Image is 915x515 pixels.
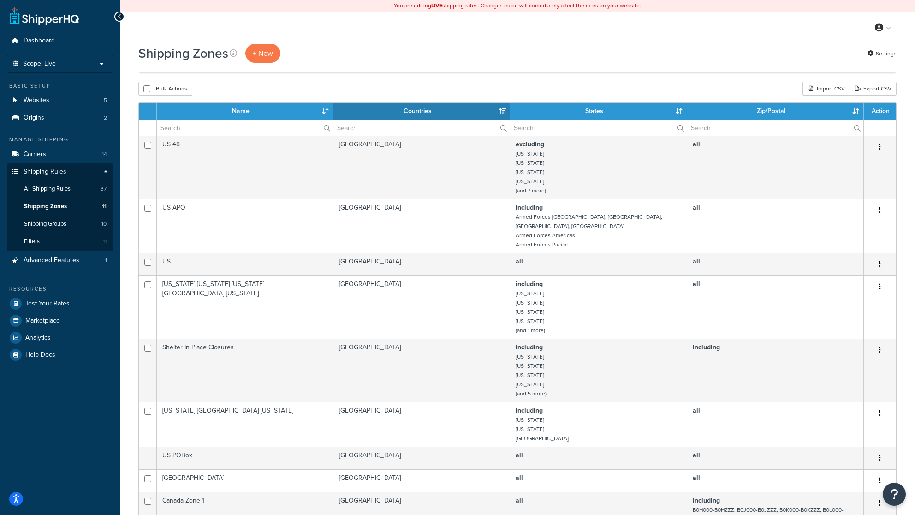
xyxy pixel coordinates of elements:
[157,199,333,253] td: US APO
[7,163,113,251] li: Shipping Rules
[7,82,113,90] div: Basic Setup
[7,180,113,198] li: All Shipping Rules
[24,114,44,122] span: Origins
[25,317,60,325] span: Marketplace
[516,186,546,195] small: (and 7 more)
[516,308,544,316] small: [US_STATE]
[516,168,544,176] small: [US_STATE]
[516,380,544,389] small: [US_STATE]
[693,139,700,149] b: all
[25,334,51,342] span: Analytics
[24,185,71,193] span: All Shipping Rules
[516,371,544,379] small: [US_STATE]
[516,299,544,307] small: [US_STATE]
[7,252,113,269] li: Advanced Features
[516,353,544,361] small: [US_STATE]
[7,146,113,163] a: Carriers 14
[104,114,107,122] span: 2
[105,257,107,264] span: 1
[7,252,113,269] a: Advanced Features 1
[7,198,113,215] a: Shipping Zones 11
[516,326,545,335] small: (and 1 more)
[7,92,113,109] li: Websites
[516,213,662,230] small: Armed Forces [GEOGRAPHIC_DATA], [GEOGRAPHIC_DATA], [GEOGRAPHIC_DATA], [GEOGRAPHIC_DATA]
[693,406,700,415] b: all
[7,109,113,126] li: Origins
[157,469,333,492] td: [GEOGRAPHIC_DATA]
[510,120,686,136] input: Search
[157,120,333,136] input: Search
[516,362,544,370] small: [US_STATE]
[864,103,896,120] th: Action
[333,199,510,253] td: [GEOGRAPHIC_DATA]
[883,483,906,506] button: Open Resource Center
[7,163,113,180] a: Shipping Rules
[7,32,113,49] a: Dashboard
[245,44,280,63] a: + New
[7,216,113,233] li: Shipping Groups
[7,136,113,144] div: Manage Shipping
[693,279,700,289] b: all
[333,253,510,275] td: [GEOGRAPHIC_DATA]
[7,329,113,346] a: Analytics
[157,275,333,339] td: [US_STATE] [US_STATE] [US_STATE] [GEOGRAPHIC_DATA] [US_STATE]
[24,168,66,176] span: Shipping Rules
[516,450,523,460] b: all
[157,339,333,402] td: Shelter In Place Closures
[516,416,544,424] small: [US_STATE]
[516,473,523,483] b: all
[693,257,700,266] b: all
[693,203,700,212] b: all
[333,275,510,339] td: [GEOGRAPHIC_DATA]
[24,150,46,158] span: Carriers
[516,342,543,352] b: including
[693,473,700,483] b: all
[157,253,333,275] td: US
[431,1,442,10] b: LIVE
[24,203,67,210] span: Shipping Zones
[333,136,510,199] td: [GEOGRAPHIC_DATA]
[516,177,544,186] small: [US_STATE]
[157,402,333,447] td: [US_STATE] [GEOGRAPHIC_DATA] [US_STATE]
[102,150,107,158] span: 14
[101,185,107,193] span: 37
[516,150,544,158] small: [US_STATE]
[7,347,113,363] a: Help Docs
[867,47,897,60] a: Settings
[693,450,700,460] b: all
[687,120,863,136] input: Search
[138,44,228,62] h1: Shipping Zones
[25,351,55,359] span: Help Docs
[850,82,897,96] a: Export CSV
[7,312,113,329] a: Marketplace
[23,60,56,68] span: Scope: Live
[516,240,568,249] small: Armed Forces Pacific
[516,406,543,415] b: including
[516,425,544,433] small: [US_STATE]
[157,103,333,120] th: Name: activate to sort column ascending
[333,447,510,469] td: [GEOGRAPHIC_DATA]
[24,257,79,264] span: Advanced Features
[516,317,544,325] small: [US_STATE]
[7,233,113,250] li: Filters
[333,402,510,447] td: [GEOGRAPHIC_DATA]
[103,238,107,246] span: 11
[7,92,113,109] a: Websites 5
[7,285,113,293] div: Resources
[333,339,510,402] td: [GEOGRAPHIC_DATA]
[333,103,510,120] th: Countries: activate to sort column ascending
[516,279,543,289] b: including
[138,82,192,96] button: Bulk Actions
[7,109,113,126] a: Origins 2
[333,120,510,136] input: Search
[333,469,510,492] td: [GEOGRAPHIC_DATA]
[7,180,113,198] a: All Shipping Rules 37
[24,220,66,228] span: Shipping Groups
[7,216,113,233] a: Shipping Groups 10
[693,342,720,352] b: including
[802,82,850,96] div: Import CSV
[516,159,544,167] small: [US_STATE]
